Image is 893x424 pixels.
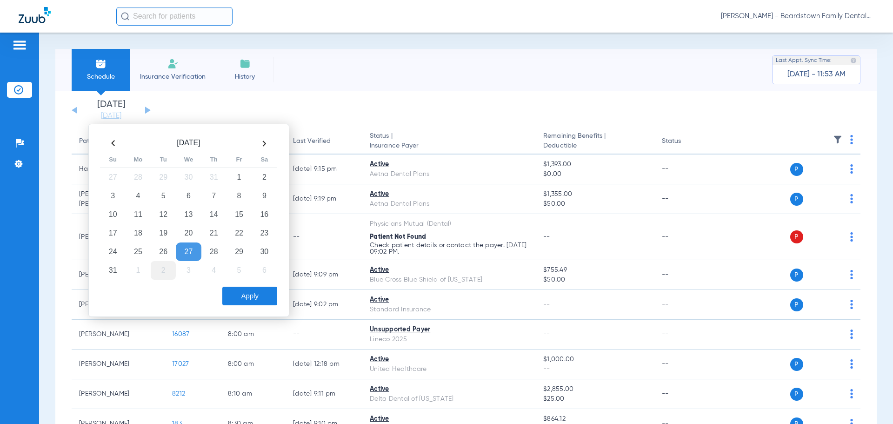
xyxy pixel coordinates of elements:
span: 17027 [172,361,189,367]
input: Search for patients [116,7,233,26]
span: -- [543,364,646,374]
div: Standard Insurance [370,305,528,315]
span: -- [543,301,550,308]
td: -- [654,350,717,379]
img: last sync help info [850,57,857,64]
td: -- [286,214,362,260]
span: 16087 [172,331,189,337]
span: Insurance Payer [370,141,528,151]
span: Last Appt. Sync Time: [776,56,832,65]
td: -- [286,320,362,350]
td: [PERSON_NAME] [72,379,165,409]
td: -- [654,320,717,350]
span: $0.00 [543,169,646,179]
span: P [790,358,803,371]
a: [DATE] [83,111,139,121]
div: Patient Name [79,136,120,146]
span: $864.12 [543,414,646,424]
td: [DATE] 12:18 PM [286,350,362,379]
td: [DATE] 9:15 PM [286,155,362,184]
div: Last Verified [293,136,331,146]
div: Aetna Dental Plans [370,169,528,179]
span: P [790,388,803,401]
div: Delta Dental of [US_STATE] [370,394,528,404]
img: group-dot-blue.svg [850,359,853,369]
td: 8:00 AM [220,320,286,350]
td: 8:00 AM [220,350,286,379]
p: Check patient details or contact the payer. [DATE] 09:02 PM. [370,242,528,255]
span: $50.00 [543,199,646,209]
span: P [790,298,803,311]
span: $755.49 [543,265,646,275]
img: group-dot-blue.svg [850,300,853,309]
td: [PERSON_NAME] [72,350,165,379]
div: Patient Name [79,136,157,146]
td: [DATE] 9:09 PM [286,260,362,290]
span: -- [543,234,550,240]
div: Active [370,189,528,199]
span: $25.00 [543,394,646,404]
img: group-dot-blue.svg [850,270,853,279]
img: group-dot-blue.svg [850,164,853,174]
div: Active [370,160,528,169]
img: Manual Insurance Verification [167,58,179,69]
td: -- [654,184,717,214]
div: Lineco 2025 [370,335,528,344]
span: Insurance Verification [137,72,209,81]
li: [DATE] [83,100,139,121]
div: Active [370,355,528,364]
span: P [790,230,803,243]
span: P [790,269,803,282]
td: [PERSON_NAME] [72,320,165,350]
img: History [240,58,251,69]
td: -- [654,290,717,320]
div: Physicians Mutual (Dental) [370,219,528,229]
img: filter.svg [833,135,842,144]
span: -- [543,331,550,337]
img: group-dot-blue.svg [850,389,853,398]
td: -- [654,214,717,260]
div: Blue Cross Blue Shield of [US_STATE] [370,275,528,285]
img: group-dot-blue.svg [850,194,853,203]
span: Schedule [79,72,123,81]
img: group-dot-blue.svg [850,330,853,339]
span: $1,000.00 [543,355,646,364]
td: [DATE] 9:11 PM [286,379,362,409]
img: Schedule [95,58,107,69]
th: Status [654,128,717,155]
div: United Healthcare [370,364,528,374]
span: Deductible [543,141,646,151]
div: Active [370,414,528,424]
span: $1,355.00 [543,189,646,199]
span: [PERSON_NAME] - Beardstown Family Dental [721,12,874,21]
td: -- [654,155,717,184]
th: Remaining Benefits | [536,128,654,155]
img: hamburger-icon [12,40,27,51]
img: group-dot-blue.svg [850,232,853,242]
td: 8:10 AM [220,379,286,409]
img: Zuub Logo [19,7,51,23]
div: Active [370,265,528,275]
th: Status | [362,128,536,155]
div: Active [370,295,528,305]
td: [DATE] 9:02 PM [286,290,362,320]
span: Patient Not Found [370,234,426,240]
span: 8212 [172,390,185,397]
th: [DATE] [126,136,252,151]
div: Active [370,384,528,394]
td: [DATE] 9:19 PM [286,184,362,214]
button: Apply [222,287,277,305]
span: History [223,72,267,81]
td: -- [654,260,717,290]
img: group-dot-blue.svg [850,135,853,144]
span: P [790,193,803,206]
td: -- [654,379,717,409]
span: $1,393.00 [543,160,646,169]
span: $2,855.00 [543,384,646,394]
div: Aetna Dental Plans [370,199,528,209]
img: Search Icon [121,12,129,20]
span: $50.00 [543,275,646,285]
span: [DATE] - 11:53 AM [787,70,846,79]
span: P [790,163,803,176]
div: Unsupported Payer [370,325,528,335]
